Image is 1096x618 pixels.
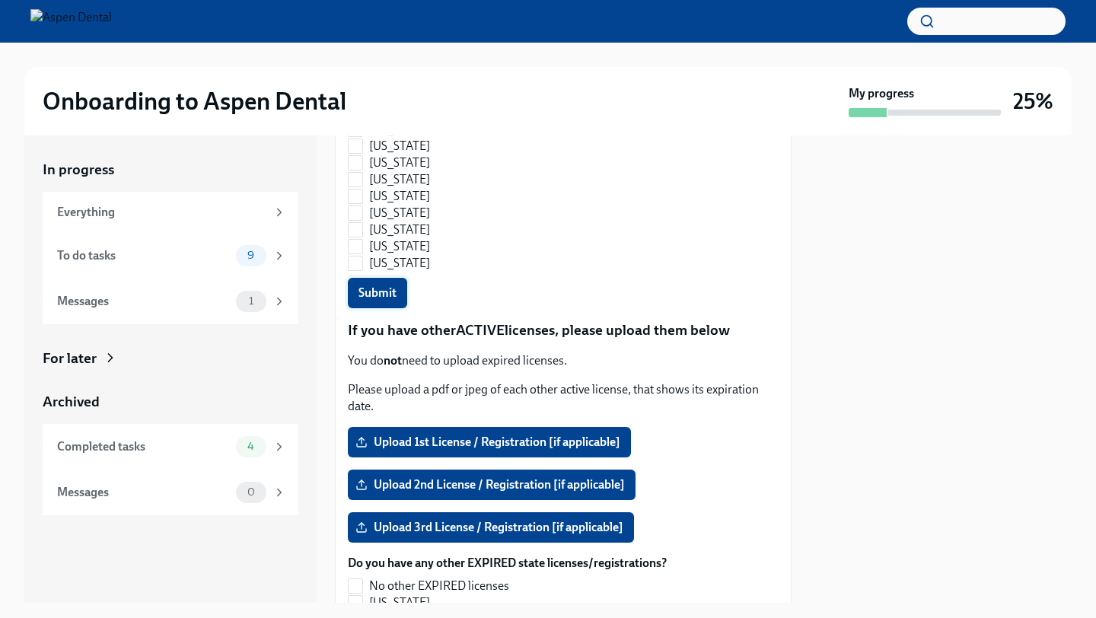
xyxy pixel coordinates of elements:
[238,441,263,452] span: 4
[43,86,346,116] h2: Onboarding to Aspen Dental
[348,278,407,308] button: Submit
[369,238,430,255] span: [US_STATE]
[369,594,430,611] span: [US_STATE]
[369,221,430,238] span: [US_STATE]
[358,435,620,450] span: Upload 1st License / Registration [if applicable]
[43,279,298,324] a: Messages1
[1013,88,1053,115] h3: 25%
[348,427,631,457] label: Upload 1st License / Registration [if applicable]
[30,9,112,33] img: Aspen Dental
[358,477,625,492] span: Upload 2nd License / Registration [if applicable]
[849,85,914,102] strong: My progress
[57,247,230,264] div: To do tasks
[348,352,779,369] p: You do need to upload expired licenses.
[43,233,298,279] a: To do tasks9
[369,138,430,154] span: [US_STATE]
[57,204,266,221] div: Everything
[369,255,430,272] span: [US_STATE]
[57,438,230,455] div: Completed tasks
[43,470,298,515] a: Messages0
[348,512,634,543] label: Upload 3rd License / Registration [if applicable]
[369,205,430,221] span: [US_STATE]
[348,555,667,572] label: Do you have any other EXPIRED state licenses/registrations?
[238,486,264,498] span: 0
[57,484,230,501] div: Messages
[369,154,430,171] span: [US_STATE]
[358,285,397,301] span: Submit
[456,321,505,339] strong: ACTIVE
[43,392,298,412] a: Archived
[348,320,779,340] p: If you have other licenses, please upload them below
[358,520,623,535] span: Upload 3rd License / Registration [if applicable]
[43,349,97,368] div: For later
[238,250,263,261] span: 9
[43,424,298,470] a: Completed tasks4
[240,295,263,307] span: 1
[384,353,402,368] strong: not
[43,160,298,180] a: In progress
[57,293,230,310] div: Messages
[43,192,298,233] a: Everything
[348,381,779,415] p: Please upload a pdf or jpeg of each other active license, that shows its expiration date.
[369,578,509,594] span: No other EXPIRED licenses
[369,171,430,188] span: [US_STATE]
[43,349,298,368] a: For later
[348,470,636,500] label: Upload 2nd License / Registration [if applicable]
[369,188,430,205] span: [US_STATE]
